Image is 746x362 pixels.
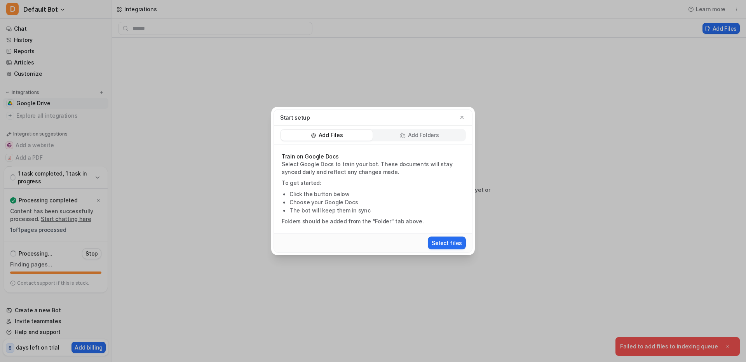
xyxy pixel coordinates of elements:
[408,131,439,139] p: Add Folders
[282,218,464,225] p: Folders should be added from the “Folder” tab above.
[280,113,310,122] p: Start setup
[289,190,464,198] li: Click the button below
[319,131,343,139] p: Add Files
[282,160,464,176] p: Select Google Docs to train your bot. These documents will stay synced daily and reflect any chan...
[282,179,464,187] p: To get started:
[289,206,464,214] li: The bot will keep them in sync
[289,198,464,206] li: Choose your Google Docs
[428,237,466,249] button: Select files
[282,153,464,160] p: Train on Google Docs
